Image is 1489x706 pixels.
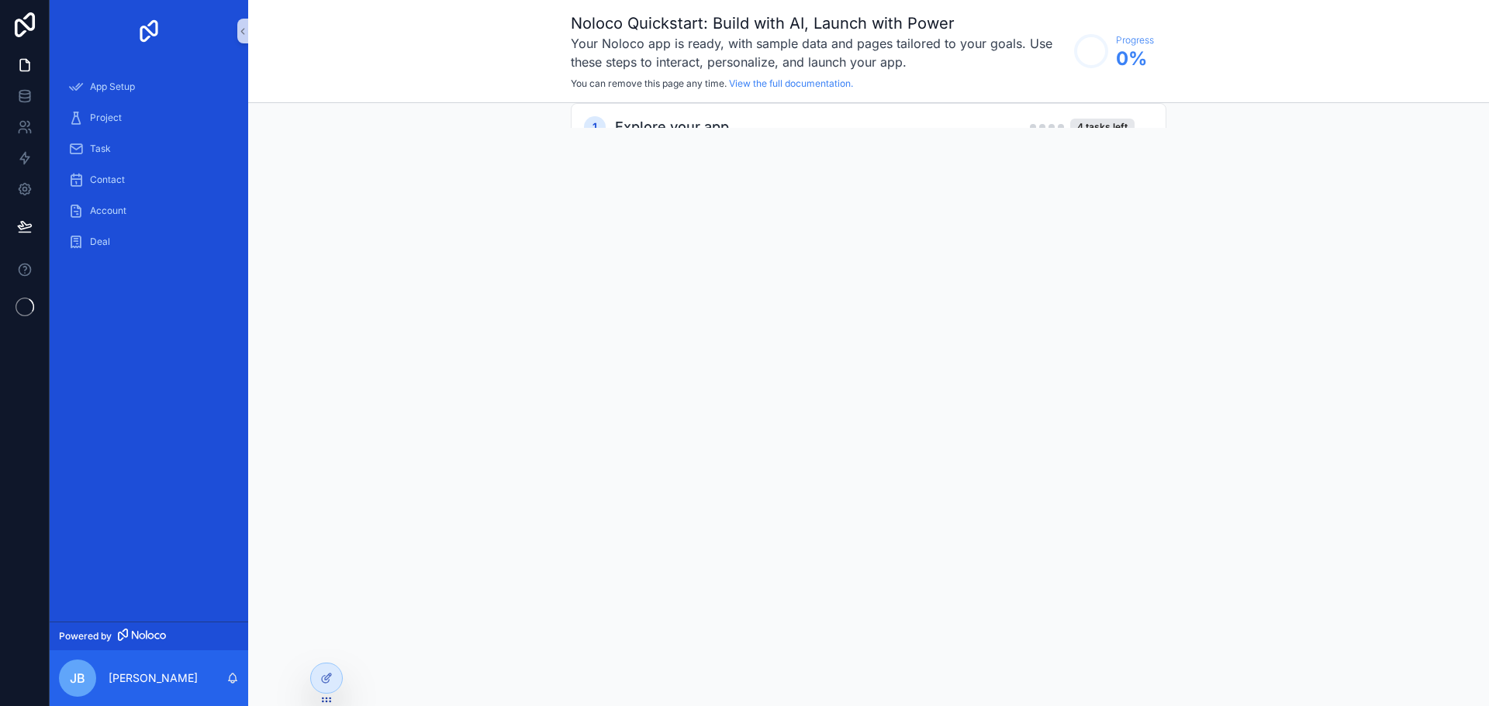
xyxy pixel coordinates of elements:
[1116,46,1154,71] span: 0 %
[59,166,239,194] a: Contact
[50,622,248,650] a: Powered by
[90,112,122,124] span: Project
[59,228,239,256] a: Deal
[571,34,1066,71] h3: Your Noloco app is ready, with sample data and pages tailored to your goals. Use these steps to i...
[70,669,85,687] span: JB
[59,630,112,642] span: Powered by
[59,197,239,225] a: Account
[109,670,198,686] p: [PERSON_NAME]
[571,77,727,89] span: You can remove this page any time.
[90,205,126,217] span: Account
[1116,34,1154,46] span: Progress
[136,19,161,43] img: App logo
[90,236,110,248] span: Deal
[90,143,111,155] span: Task
[729,77,853,89] a: View the full documentation.
[59,73,239,101] a: App Setup
[90,174,125,186] span: Contact
[59,104,239,132] a: Project
[50,62,248,276] div: scrollable content
[571,12,1066,34] h1: Noloco Quickstart: Build with AI, Launch with Power
[59,135,239,163] a: Task
[90,81,135,93] span: App Setup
